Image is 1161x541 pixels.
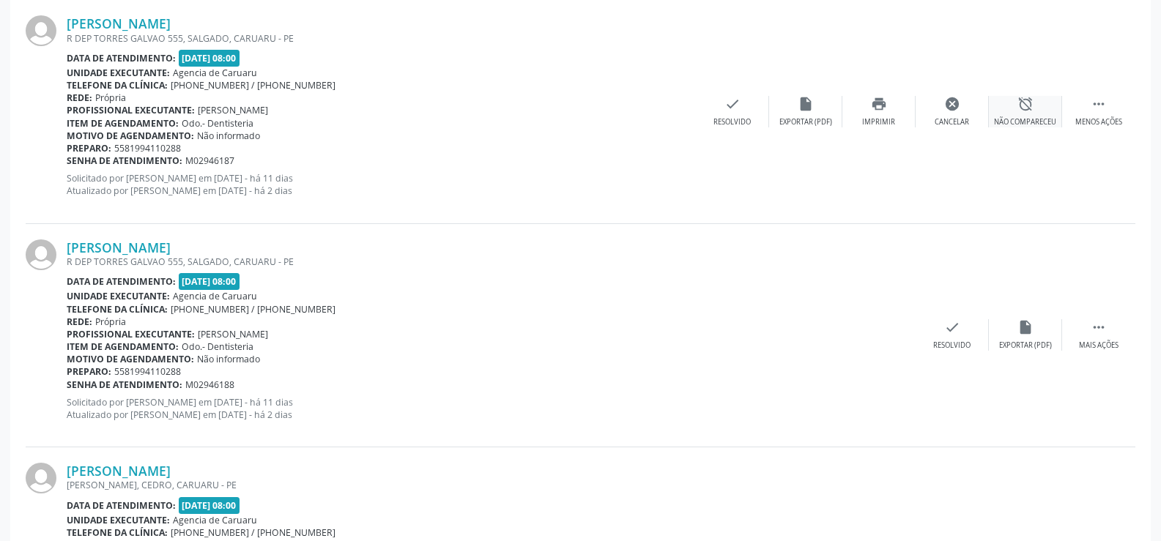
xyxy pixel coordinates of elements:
div: R DEP TORRES GALVAO 555, SALGADO, CARUARU - PE [67,32,696,45]
span: Própria [95,92,126,104]
p: Solicitado por [PERSON_NAME] em [DATE] - há 11 dias Atualizado por [PERSON_NAME] em [DATE] - há 2... [67,396,916,421]
b: Profissional executante: [67,328,195,340]
b: Telefone da clínica: [67,79,168,92]
span: [PERSON_NAME] [198,104,268,116]
b: Telefone da clínica: [67,303,168,316]
b: Preparo: [67,142,111,154]
div: Resolvido [933,340,971,351]
span: Não informado [197,353,260,365]
div: Resolvido [713,117,751,127]
span: [PERSON_NAME] [198,328,268,340]
div: Exportar (PDF) [779,117,832,127]
b: Senha de atendimento: [67,154,182,167]
b: Rede: [67,316,92,328]
i:  [1091,319,1107,335]
span: [PHONE_NUMBER] / [PHONE_NUMBER] [171,526,335,539]
b: Data de atendimento: [67,499,176,512]
a: [PERSON_NAME] [67,15,171,31]
span: Própria [95,316,126,328]
i: insert_drive_file [798,96,814,112]
img: img [26,463,56,493]
span: [PHONE_NUMBER] / [PHONE_NUMBER] [171,79,335,92]
i: check [724,96,741,112]
b: Motivo de agendamento: [67,353,194,365]
b: Senha de atendimento: [67,378,182,391]
span: M02946187 [185,154,234,167]
a: [PERSON_NAME] [67,239,171,255]
img: img [26,15,56,46]
span: Não informado [197,130,260,142]
span: Agencia de Caruaru [173,514,257,526]
b: Unidade executante: [67,514,170,526]
div: Imprimir [862,117,895,127]
b: Item de agendamento: [67,340,179,353]
b: Item de agendamento: [67,117,179,130]
b: Unidade executante: [67,290,170,302]
span: M02946188 [185,378,234,391]
img: img [26,239,56,270]
b: Data de atendimento: [67,275,176,288]
i: print [871,96,887,112]
div: Menos ações [1075,117,1122,127]
span: 5581994110288 [114,365,181,378]
span: Agencia de Caruaru [173,290,257,302]
div: Não compareceu [994,117,1056,127]
span: [PHONE_NUMBER] / [PHONE_NUMBER] [171,303,335,316]
i: cancel [944,96,960,112]
b: Profissional executante: [67,104,195,116]
div: Exportar (PDF) [999,340,1052,351]
i: insert_drive_file [1017,319,1034,335]
b: Motivo de agendamento: [67,130,194,142]
i:  [1091,96,1107,112]
b: Preparo: [67,365,111,378]
p: Solicitado por [PERSON_NAME] em [DATE] - há 11 dias Atualizado por [PERSON_NAME] em [DATE] - há 2... [67,172,696,197]
i: alarm_off [1017,96,1034,112]
span: [DATE] 08:00 [179,273,240,290]
b: Rede: [67,92,92,104]
div: Mais ações [1079,340,1119,351]
span: 5581994110288 [114,142,181,154]
span: [DATE] 08:00 [179,50,240,67]
b: Unidade executante: [67,67,170,79]
b: Data de atendimento: [67,52,176,64]
i: check [944,319,960,335]
span: Odo.- Dentisteria [182,117,253,130]
a: [PERSON_NAME] [67,463,171,479]
span: Agencia de Caruaru [173,67,257,79]
span: Odo.- Dentisteria [182,340,253,353]
div: R DEP TORRES GALVAO 555, SALGADO, CARUARU - PE [67,255,916,268]
span: [DATE] 08:00 [179,497,240,514]
div: Cancelar [935,117,969,127]
div: [PERSON_NAME], CEDRO, CARUARU - PE [67,479,916,491]
b: Telefone da clínica: [67,526,168,539]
